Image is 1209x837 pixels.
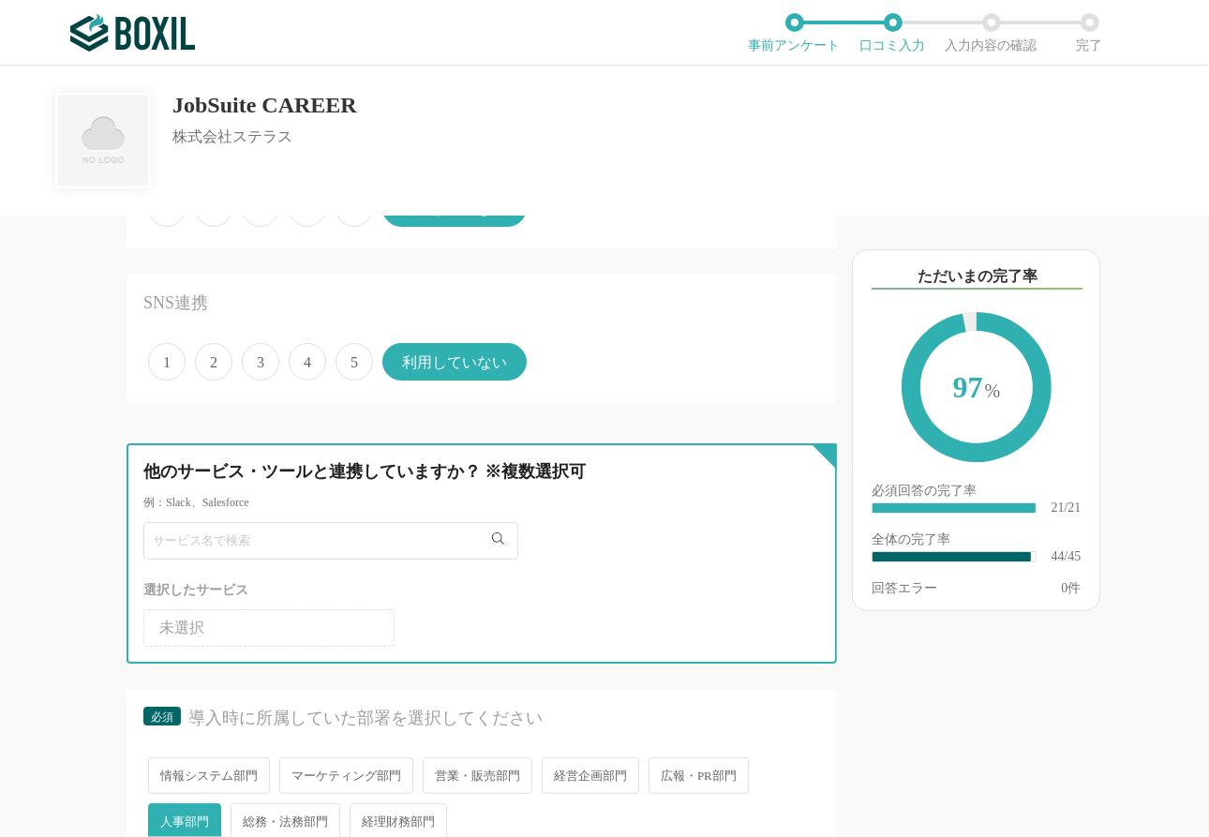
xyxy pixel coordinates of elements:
span: 情報システム部門 [148,757,270,794]
span: 3 [242,343,279,381]
li: 入力内容の確認 [942,13,1040,52]
span: 広報・PR部門 [649,757,749,794]
div: 例：Slack、Salesforce [143,495,820,511]
span: マーケティング部門 [279,757,413,794]
div: ​ [873,552,1031,561]
span: 利用していない [382,343,527,381]
div: 全体の完了率 [872,533,1081,550]
div: 導入時に所属していた部署を選択してください [188,707,798,730]
img: ボクシルSaaS_ロゴ [70,14,195,52]
div: ただいまの完了率 [872,265,1082,290]
li: 完了 [1040,13,1139,52]
li: 事前アンケート [745,13,843,52]
div: 44/45 [1052,550,1082,563]
span: 2 [195,343,232,381]
span: 営業・販売部門 [423,757,532,794]
span: 0 [1061,581,1067,595]
div: 件 [1061,582,1081,595]
span: 5 [336,343,373,381]
li: 口コミ入力 [843,13,942,52]
div: ​ [873,503,1036,513]
div: 回答エラー [872,582,937,595]
span: % [985,381,1001,401]
span: 未選択 [159,620,204,635]
span: 1 [148,343,186,381]
div: 必須回答の完了率 [872,485,1081,501]
div: SNS連携 [143,291,753,315]
span: 経営企画部門 [542,757,639,794]
div: 21/21 [1052,501,1082,515]
div: 株式会社ステラス [172,129,357,144]
span: 4 [289,343,326,381]
div: 選択したサービス [143,578,820,602]
span: 利用していない [382,189,527,227]
div: 他のサービス・ツールと連携していますか？ ※複数選択可 [143,460,753,484]
span: 97 [920,331,1033,447]
span: 必須 [151,710,173,724]
div: JobSuite CAREER [172,94,357,116]
input: サービス名で検索 [143,522,518,560]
